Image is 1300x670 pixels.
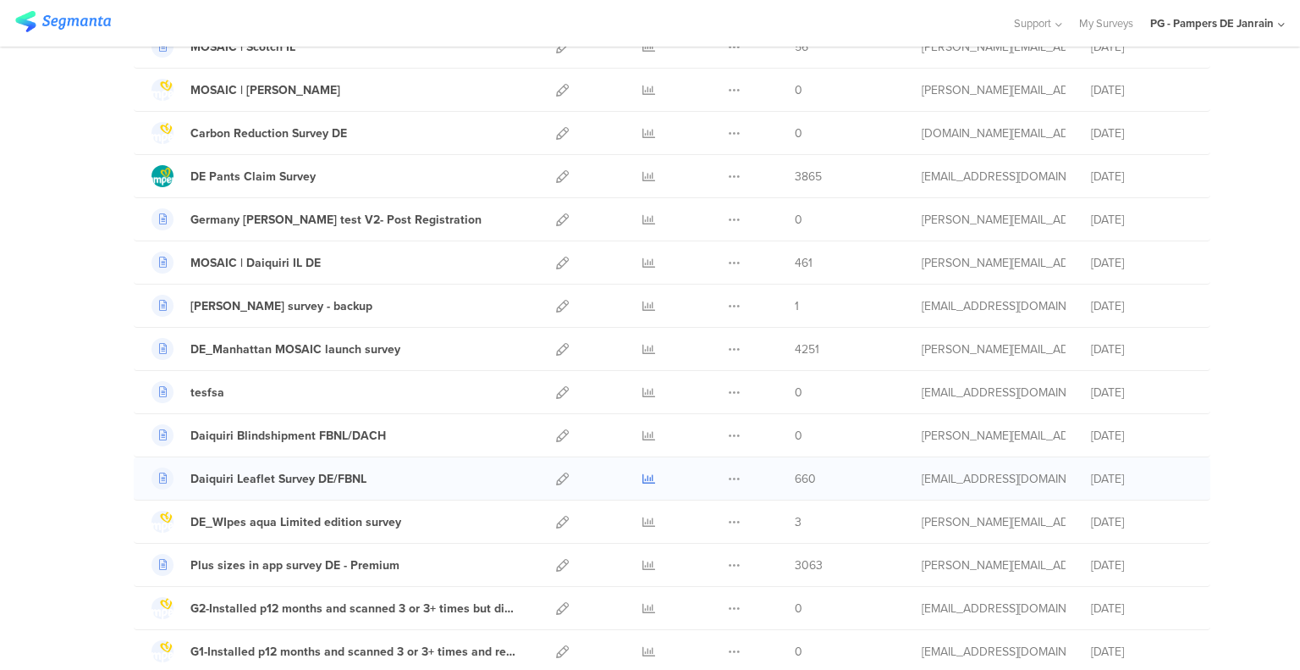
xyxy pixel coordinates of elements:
span: 660 [795,470,816,488]
span: 56 [795,38,808,56]
span: 4251 [795,341,819,358]
a: DE_Manhattan MOSAIC launch survey [151,338,400,360]
a: [PERSON_NAME] survey - backup [151,295,372,317]
div: [DATE] [1091,470,1193,488]
a: MOSAIC | Daiquiri IL DE [151,252,321,274]
a: Daiquiri Blindshipment FBNL/DACH [151,424,386,446]
span: 1 [795,297,799,315]
a: Germany [PERSON_NAME] test V2- Post Registration [151,208,482,230]
a: G2-Installed p12 months and scanned 3 or 3+ times but did not redeem [151,597,519,619]
span: Support [1014,15,1051,31]
div: papavarnavas.g@pg.com [922,297,1066,315]
div: [DATE] [1091,168,1193,185]
div: [DATE] [1091,81,1193,99]
a: Daiquiri Leaflet Survey DE/FBNL [151,468,366,490]
div: [DATE] [1091,297,1193,315]
a: G1-Installed p12 months and scanned 3 or 3+ times and redeemed [151,640,519,662]
div: [DATE] [1091,600,1193,617]
div: Nina survey - backup [190,297,372,315]
span: 0 [795,427,802,445]
a: DE Pants Claim Survey [151,165,316,187]
a: DE_WIpes aqua Limited edition survey [151,511,401,533]
div: [DATE] [1091,427,1193,445]
a: Carbon Reduction Survey DE [151,122,347,144]
span: 0 [795,211,802,229]
div: DE Pants Claim Survey [190,168,316,185]
div: Plus sizes in app survey DE - Premium [190,556,399,574]
div: krichene.a@pg.com [922,427,1066,445]
span: 0 [795,384,802,401]
div: elteraifi.ae@pg.com [922,125,1066,142]
a: MOSAIC | [PERSON_NAME] [151,79,340,101]
div: G2-Installed p12 months and scanned 3 or 3+ times but did not redeem [190,600,519,617]
div: fritz.t@pg.com [922,81,1066,99]
a: Plus sizes in app survey DE - Premium [151,554,399,576]
div: [DATE] [1091,38,1193,56]
span: 0 [795,81,802,99]
div: fritz.t@pg.com [922,38,1066,56]
div: [DATE] [1091,341,1193,358]
div: DE_WIpes aqua Limited edition survey [190,513,401,531]
div: burcak.b.1@pg.com [922,470,1066,488]
div: [DATE] [1091,254,1193,272]
span: 3 [795,513,801,531]
div: G1-Installed p12 months and scanned 3 or 3+ times and redeemed [190,643,519,661]
span: 3063 [795,556,823,574]
div: burcak.b.1@pg.com [922,168,1066,185]
div: Germany Nina test V2- Post Registration [190,211,482,229]
span: 0 [795,600,802,617]
div: Daiquiri Blindshipment FBNL/DACH [190,427,386,445]
div: [DATE] [1091,211,1193,229]
div: [DATE] [1091,125,1193,142]
div: MOSAIC | Santiago PIPO [190,81,340,99]
div: MOSAIC | Scotch IL [190,38,295,56]
div: MOSAIC | Daiquiri IL DE [190,254,321,272]
div: tesfsa [190,384,224,401]
img: segmanta logo [15,11,111,32]
span: 0 [795,643,802,661]
a: MOSAIC | Scotch IL [151,36,295,58]
span: 3865 [795,168,822,185]
div: [DATE] [1091,643,1193,661]
div: Daiquiri Leaflet Survey DE/FBNL [190,470,366,488]
span: 0 [795,125,802,142]
div: [DATE] [1091,384,1193,401]
div: khandelwal.k@pg.com [922,211,1066,229]
a: tesfsa [151,381,224,403]
div: oliveira.m.13@pg.com [922,513,1066,531]
span: 461 [795,254,812,272]
div: cardosoteixeiral.c@pg.com [922,643,1066,661]
div: cardosoteixeiral.c@pg.com [922,600,1066,617]
div: PG - Pampers DE Janrain [1150,15,1274,31]
div: papavarnavas.g@pg.com [922,384,1066,401]
div: laporta.a@pg.com [922,556,1066,574]
div: Carbon Reduction Survey DE [190,125,347,142]
div: DE_Manhattan MOSAIC launch survey [190,341,400,358]
div: fritz.t@pg.com [922,341,1066,358]
div: [DATE] [1091,513,1193,531]
div: [DATE] [1091,556,1193,574]
div: laporta.a@pg.com [922,254,1066,272]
